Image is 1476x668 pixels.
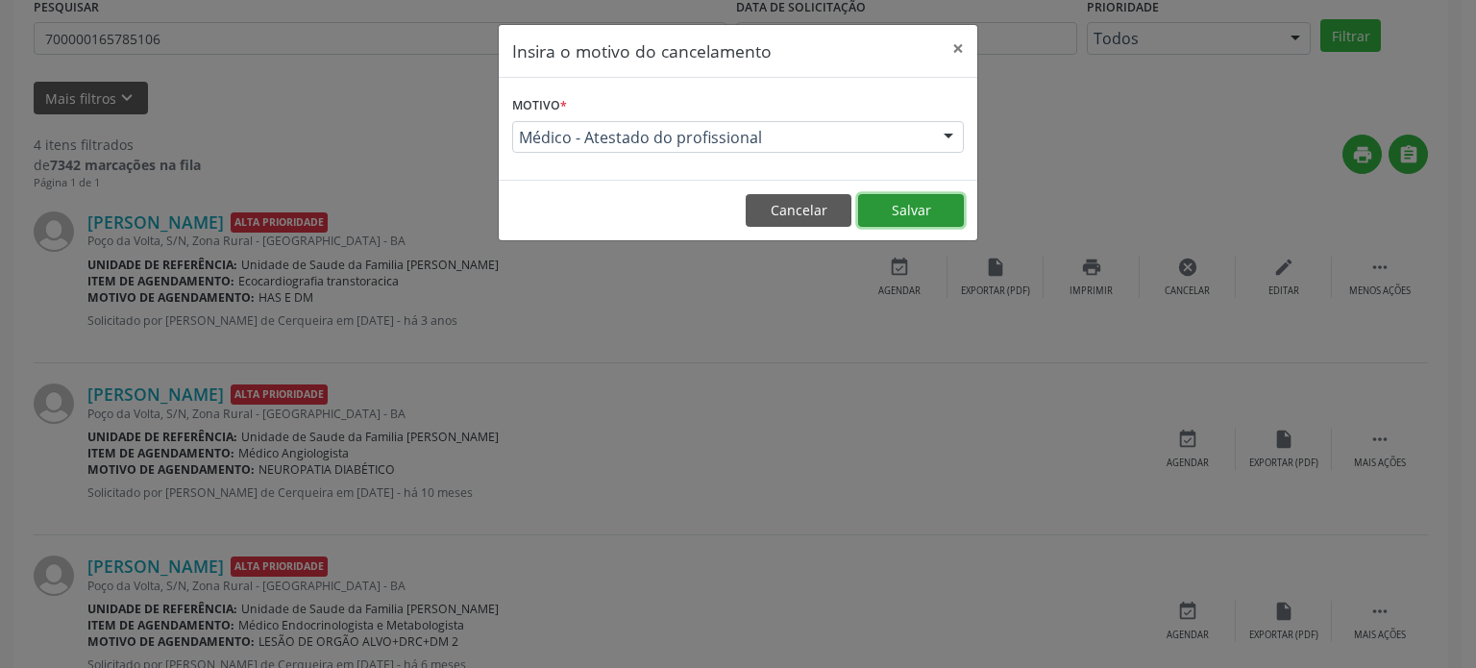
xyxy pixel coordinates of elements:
[858,194,964,227] button: Salvar
[512,91,567,121] label: Motivo
[939,25,977,72] button: Close
[519,128,924,147] span: Médico - Atestado do profissional
[746,194,851,227] button: Cancelar
[512,38,772,63] h5: Insira o motivo do cancelamento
